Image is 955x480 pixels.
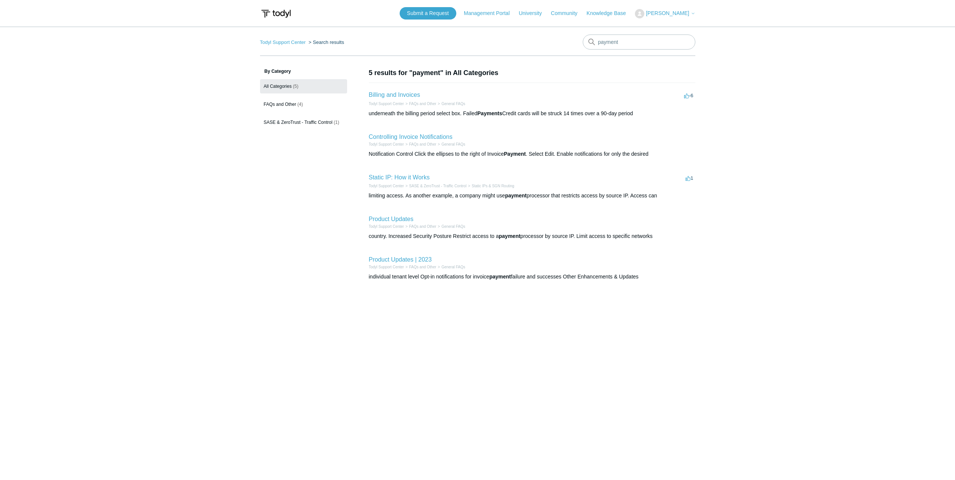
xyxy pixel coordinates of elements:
a: FAQs and Other (4) [260,97,347,111]
li: FAQs and Other [404,101,436,107]
a: SASE & ZeroTrust - Traffic Control (1) [260,115,347,129]
button: [PERSON_NAME] [635,9,695,18]
a: Todyl Support Center [369,184,404,188]
a: FAQs and Other [409,265,436,269]
li: General FAQs [436,224,465,229]
a: FAQs and Other [409,224,436,229]
li: General FAQs [436,101,465,107]
div: country. Increased Security Posture Restrict access to a processor by source IP. Limit access to ... [369,232,695,240]
a: Community [551,9,585,17]
a: All Categories (5) [260,79,347,93]
span: 1 [686,175,693,181]
li: Todyl Support Center [260,39,307,45]
a: Todyl Support Center [369,224,404,229]
em: payment [489,274,511,280]
li: FAQs and Other [404,264,436,270]
a: Todyl Support Center [369,102,404,106]
a: Product Updates | 2023 [369,256,432,263]
li: Search results [307,39,344,45]
span: All Categories [264,84,292,89]
a: Static IP: How it Works [369,174,430,181]
li: SASE & ZeroTrust - Traffic Control [404,183,466,189]
a: FAQs and Other [409,102,436,106]
em: payment [499,233,520,239]
div: underneath the billing period select box. Failed Credit cards will be struck 14 times over a 90-d... [369,110,695,117]
li: Todyl Support Center [369,183,404,189]
a: Static IPs & SGN Routing [472,184,514,188]
div: individual tenant level Opt-in notifications for invoice failure and successes Other Enhancements... [369,273,695,281]
li: Static IPs & SGN Routing [466,183,514,189]
a: University [519,9,549,17]
li: FAQs and Other [404,141,436,147]
a: Billing and Invoices [369,92,420,98]
span: (1) [334,120,339,125]
span: -6 [684,93,693,98]
a: Product Updates [369,216,414,222]
a: General FAQs [441,142,465,146]
li: FAQs and Other [404,224,436,229]
a: General FAQs [441,102,465,106]
span: FAQs and Other [264,102,296,107]
em: payment [505,193,527,199]
span: (5) [293,84,299,89]
div: limiting access. As another example, a company might use processor that restricts access by sourc... [369,192,695,200]
div: Notification Control Click the ellipses to the right of Invoice . Select Edit. Enable notificatio... [369,150,695,158]
span: SASE & ZeroTrust - Traffic Control [264,120,332,125]
a: Controlling Invoice Notifications [369,134,453,140]
a: Todyl Support Center [260,39,306,45]
em: Payments [477,110,502,116]
em: Payment [504,151,526,157]
input: Search [583,35,695,50]
li: Todyl Support Center [369,101,404,107]
a: General FAQs [441,265,465,269]
span: (4) [298,102,303,107]
img: Todyl Support Center Help Center home page [260,7,292,21]
h1: 5 results for "payment" in All Categories [369,68,695,78]
li: Todyl Support Center [369,264,404,270]
a: SASE & ZeroTrust - Traffic Control [409,184,466,188]
a: Management Portal [464,9,517,17]
li: General FAQs [436,141,465,147]
h3: By Category [260,68,347,75]
a: FAQs and Other [409,142,436,146]
a: Todyl Support Center [369,265,404,269]
a: General FAQs [441,224,465,229]
li: Todyl Support Center [369,141,404,147]
a: Todyl Support Center [369,142,404,146]
a: Submit a Request [400,7,456,20]
span: [PERSON_NAME] [646,10,689,16]
a: Knowledge Base [587,9,633,17]
li: General FAQs [436,264,465,270]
